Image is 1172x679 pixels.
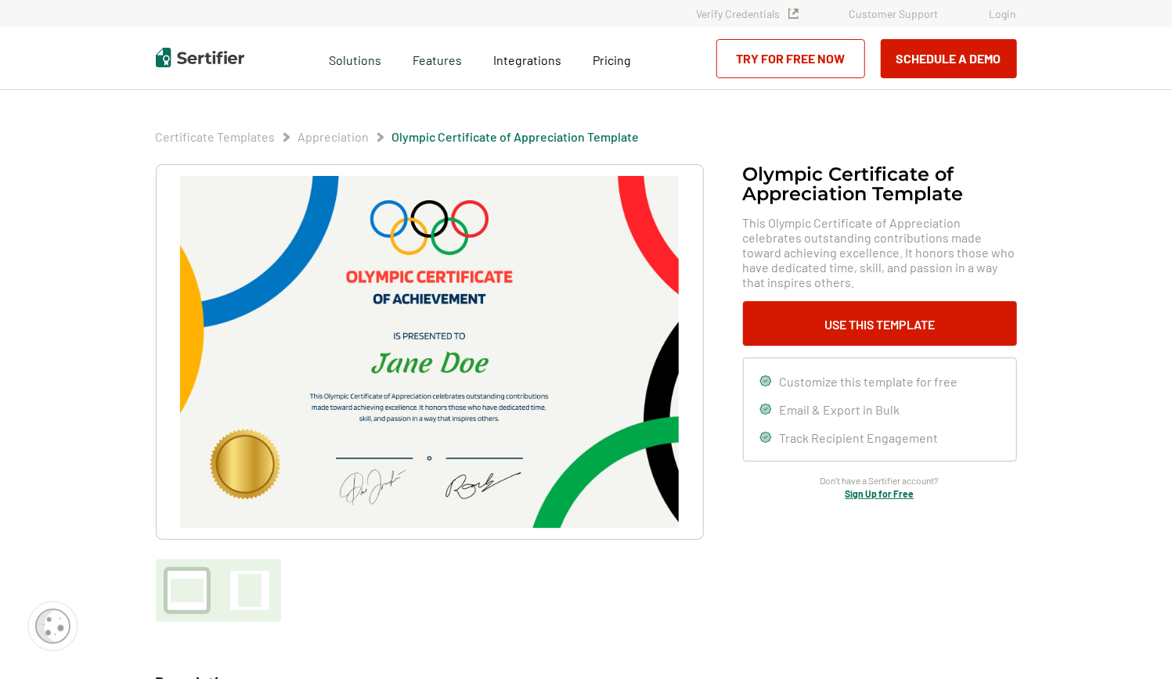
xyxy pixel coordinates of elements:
[392,129,640,144] a: Olympic Certificate of Appreciation​ Template
[156,129,640,145] div: Breadcrumb
[298,129,370,145] span: Appreciation
[392,129,640,145] span: Olympic Certificate of Appreciation​ Template
[849,7,939,20] a: Customer Support
[298,129,370,144] a: Appreciation
[743,164,1017,203] h1: Olympic Certificate of Appreciation​ Template
[1094,604,1172,679] iframe: Chat Widget
[743,301,1017,346] button: Use This Template
[716,39,865,78] a: Try for Free Now
[493,48,561,68] a: Integrations
[780,402,900,417] span: Email & Export in Bulk
[593,52,631,67] span: Pricing
[780,374,958,389] span: Customize this template for free
[697,7,799,20] a: Verify Credentials
[156,129,276,144] a: Certificate Templates
[493,52,561,67] span: Integrations
[156,129,276,145] span: Certificate Templates
[329,48,381,68] span: Solutions
[846,488,914,499] a: Sign Up for Free
[180,176,678,528] img: Olympic Certificate of Appreciation​ Template
[990,7,1017,20] a: Login
[881,39,1017,78] button: Schedule a Demo
[820,473,939,488] span: Don’t have a Sertifier account?
[788,9,799,19] img: Verified
[780,430,939,445] span: Track Recipient Engagement
[743,215,1017,289] span: This Olympic Certificate of Appreciation celebrates outstanding contributions made toward achievi...
[413,48,462,68] span: Features
[156,48,244,67] img: Sertifier | Digital Credentialing Platform
[35,609,70,644] img: Cookie Popup Icon
[593,48,631,68] a: Pricing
